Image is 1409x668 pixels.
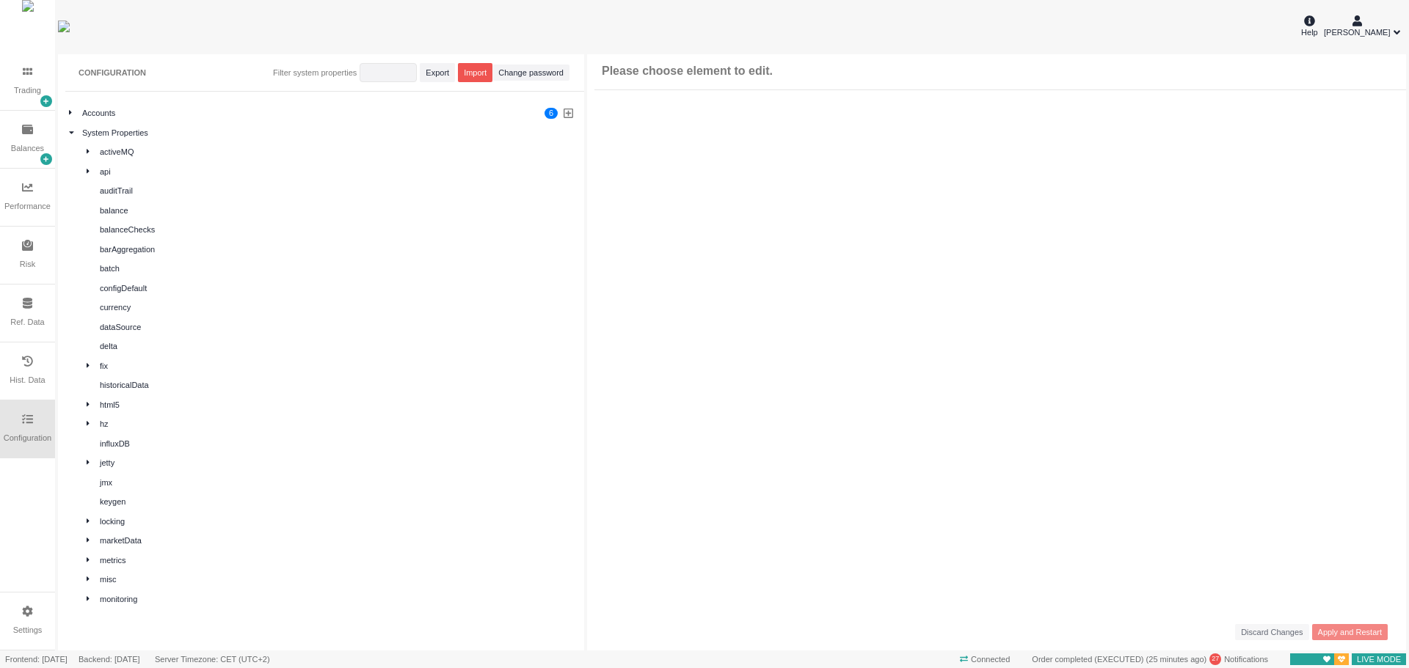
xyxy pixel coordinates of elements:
div: keygen [100,496,573,508]
div: Help [1301,13,1318,38]
div: barAggregation [100,243,573,256]
div: Configuration [4,432,51,444]
div: delta [100,340,573,353]
span: ( ) [1144,655,1207,664]
span: Connected [955,652,1015,667]
span: Change password [498,67,564,79]
div: currency [100,301,573,314]
div: Hist. Data [10,374,45,386]
div: dataSource [100,321,573,334]
div: balance [100,205,573,217]
div: fix [100,360,573,372]
div: CONFIGURATION [79,67,146,79]
span: [PERSON_NAME] [1324,26,1390,39]
span: Export [426,67,449,79]
div: nostroHedging [100,612,573,625]
div: Filter system properties [273,67,357,79]
div: balanceChecks [100,224,573,236]
sup: 6 [545,108,558,119]
div: Ref. Data [10,316,44,329]
div: jmx [100,477,573,489]
div: hz [100,418,573,430]
div: batch [100,263,573,275]
span: 27 [1212,654,1219,664]
img: wyden_logotype_blue.svg [58,21,70,32]
div: configDefault [100,282,573,295]
div: marketData [100,535,573,547]
div: influxDB [100,438,573,450]
div: Notifications [1027,652,1273,667]
span: Discard Changes [1241,626,1303,639]
div: Trading [14,84,41,97]
div: locking [100,515,573,528]
span: 15/09/2025 15:02:51 [1148,655,1204,664]
span: Order completed (EXECUTED) [1032,655,1143,664]
span: LIVE MODE [1352,652,1406,667]
div: api [100,166,573,178]
span: Import [464,67,487,79]
div: Settings [13,624,43,636]
span: Apply and Restart [1318,626,1382,639]
div: activeMQ [100,146,573,158]
div: monitoring [100,593,573,606]
div: auditTrail [100,185,573,197]
div: jetty [100,457,573,469]
div: metrics [100,554,573,567]
div: Accounts [82,107,539,120]
h3: Please choose element to edit. [602,64,773,78]
div: historicalData [100,379,573,392]
p: 6 [549,108,553,122]
div: System Properties [82,127,573,139]
div: misc [100,573,573,586]
div: Balances [11,142,44,155]
div: Performance [4,200,51,213]
div: html5 [100,399,573,411]
div: Risk [20,258,35,271]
